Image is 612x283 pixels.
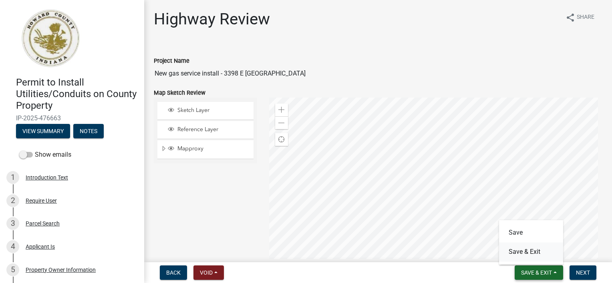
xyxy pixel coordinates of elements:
[157,102,254,120] li: Sketch Layer
[157,100,254,161] ul: Layer List
[6,240,19,253] div: 4
[16,124,70,138] button: View Summary
[499,223,563,242] button: Save
[154,90,205,96] label: Map Sketch Review
[167,107,251,115] div: Sketch Layer
[167,145,251,153] div: Mapproxy
[166,269,181,276] span: Back
[570,265,596,280] button: Next
[157,121,254,139] li: Reference Layer
[200,269,213,276] span: Void
[175,145,251,152] span: Mapproxy
[275,104,288,116] div: Zoom in
[26,267,96,273] div: Property Owner Information
[16,114,128,122] span: IP-2025-476663
[157,140,254,159] li: Mapproxy
[26,244,55,249] div: Applicant Is
[160,265,187,280] button: Back
[154,10,270,29] h1: Highway Review
[193,265,224,280] button: Void
[576,269,590,276] span: Next
[6,194,19,207] div: 2
[73,124,104,138] button: Notes
[16,129,70,135] wm-modal-confirm: Summary
[275,133,288,146] div: Find my location
[499,242,563,261] button: Save & Exit
[73,129,104,135] wm-modal-confirm: Notes
[175,107,251,114] span: Sketch Layer
[161,145,167,153] span: Expand
[19,150,71,159] label: Show emails
[577,13,594,22] span: Share
[26,221,60,226] div: Parcel Search
[515,265,563,280] button: Save & Exit
[559,10,601,25] button: shareShare
[26,175,68,180] div: Introduction Text
[566,13,575,22] i: share
[499,220,563,265] div: Save & Exit
[26,198,57,203] div: Require User
[16,77,138,111] h4: Permit to Install Utilities/Conduits on County Property
[6,263,19,276] div: 5
[275,116,288,129] div: Zoom out
[154,58,189,64] label: Project Name
[167,126,251,134] div: Reference Layer
[6,171,19,184] div: 1
[521,269,552,276] span: Save & Exit
[6,217,19,230] div: 3
[175,126,251,133] span: Reference Layer
[16,8,85,68] img: Howard County, Indiana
